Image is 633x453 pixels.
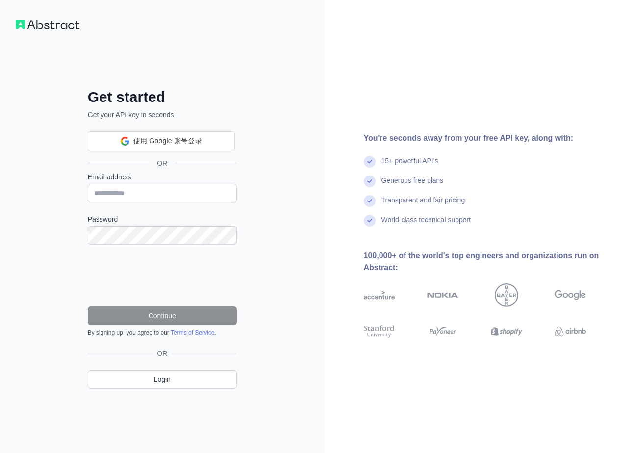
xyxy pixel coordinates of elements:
label: Password [88,214,237,224]
div: World-class technical support [381,215,471,234]
img: check mark [364,215,376,226]
label: Email address [88,172,237,182]
div: You're seconds away from your free API key, along with: [364,132,618,144]
span: OR [153,349,171,358]
div: 100,000+ of the world's top engineers and organizations run on Abstract: [364,250,618,274]
div: Transparent and fair pricing [381,195,465,215]
h2: Get started [88,88,237,106]
div: 使用 Google 账号登录 [88,131,235,151]
img: google [555,283,586,307]
img: check mark [364,195,376,207]
img: bayer [495,283,518,307]
span: OR [149,158,175,168]
img: payoneer [427,324,458,339]
div: Generous free plans [381,176,444,195]
iframe: reCAPTCHA [88,256,237,295]
img: check mark [364,156,376,168]
img: accenture [364,283,395,307]
a: Login [88,370,237,389]
img: nokia [427,283,458,307]
button: Continue [88,306,237,325]
p: Get your API key in seconds [88,110,237,120]
img: shopify [491,324,522,339]
div: 15+ powerful API's [381,156,438,176]
span: 使用 Google 账号登录 [133,136,202,146]
a: Terms of Service [171,329,214,336]
img: Workflow [16,20,79,29]
div: By signing up, you agree to our . [88,329,237,337]
img: stanford university [364,324,395,339]
img: airbnb [555,324,586,339]
img: check mark [364,176,376,187]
